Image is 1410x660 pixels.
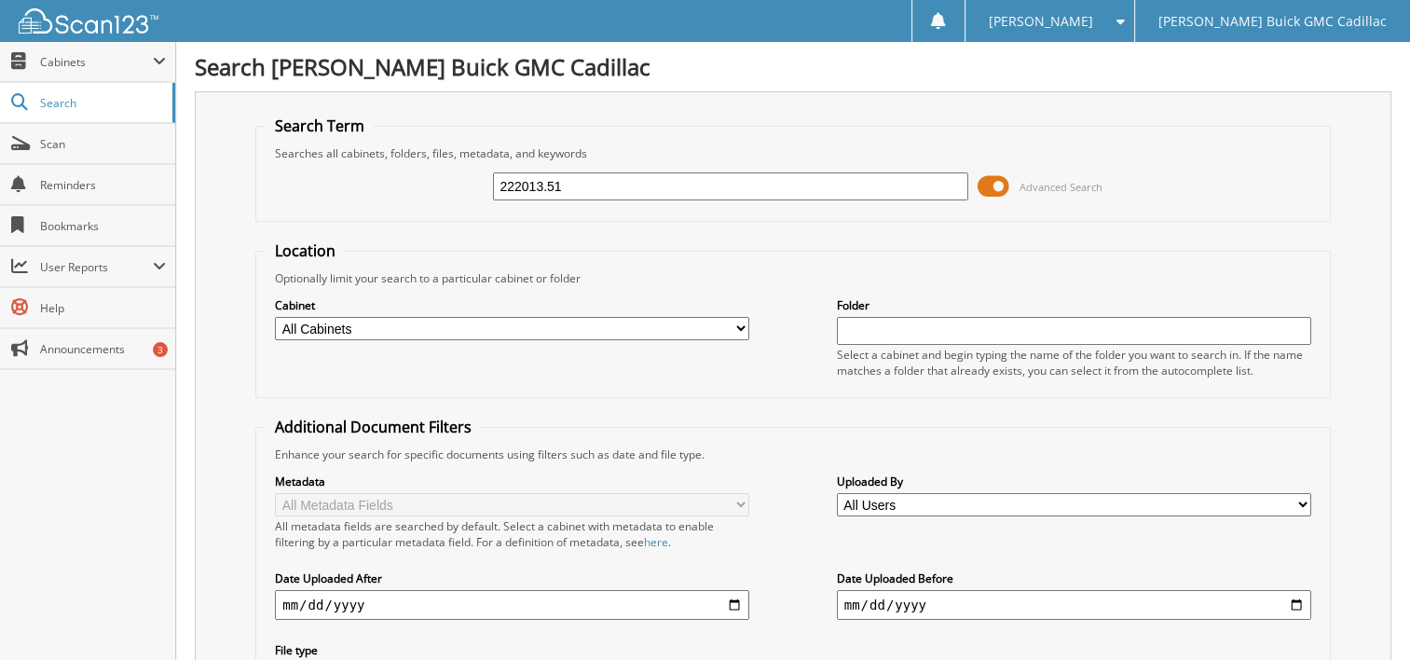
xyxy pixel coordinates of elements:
span: Announcements [40,341,166,357]
label: Metadata [275,474,749,489]
input: end [837,590,1311,620]
legend: Search Term [266,116,374,136]
span: Scan [40,136,166,152]
span: Advanced Search [1020,180,1102,194]
div: All metadata fields are searched by default. Select a cabinet with metadata to enable filtering b... [275,518,749,550]
label: Date Uploaded Before [837,571,1311,586]
label: File type [275,642,749,658]
div: 3 [153,342,168,357]
img: scan123-logo-white.svg [19,8,158,34]
span: Reminders [40,177,166,193]
span: [PERSON_NAME] Buick GMC Cadillac [1158,16,1387,27]
iframe: Chat Widget [1317,571,1410,660]
label: Folder [837,297,1311,313]
legend: Additional Document Filters [266,417,481,437]
span: Bookmarks [40,218,166,234]
a: here [644,534,668,550]
label: Date Uploaded After [275,571,749,586]
span: Search [40,95,163,111]
span: Cabinets [40,54,153,70]
span: Help [40,300,166,316]
span: [PERSON_NAME] [989,16,1093,27]
label: Cabinet [275,297,749,313]
div: Optionally limit your search to a particular cabinet or folder [266,270,1321,286]
div: Select a cabinet and begin typing the name of the folder you want to search in. If the name match... [837,347,1311,378]
h1: Search [PERSON_NAME] Buick GMC Cadillac [195,51,1391,82]
div: Enhance your search for specific documents using filters such as date and file type. [266,447,1321,462]
span: User Reports [40,259,153,275]
label: Uploaded By [837,474,1311,489]
legend: Location [266,241,345,261]
input: start [275,590,749,620]
div: Searches all cabinets, folders, files, metadata, and keywords [266,145,1321,161]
